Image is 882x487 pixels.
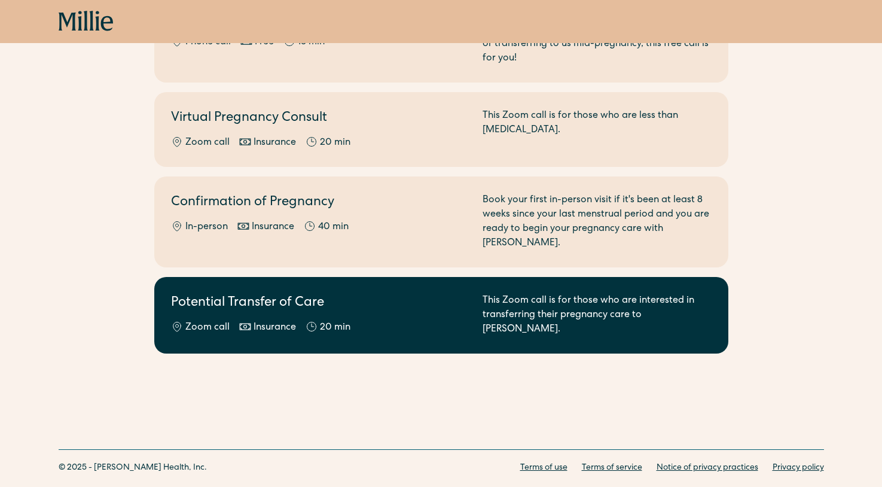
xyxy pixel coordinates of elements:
div: Insurance [252,220,294,235]
h2: Virtual Pregnancy Consult [171,109,468,129]
a: Terms of use [520,462,567,474]
a: Confirmation of PregnancyIn-personInsurance40 minBook your first in-person visit if it's been at ... [154,176,728,267]
div: 40 min [318,220,349,235]
div: This Zoom call is for those who are less than [MEDICAL_DATA]. [483,109,712,150]
div: Insurance [254,321,296,335]
div: © 2025 - [PERSON_NAME] Health, Inc. [59,462,207,474]
a: Terms of service [582,462,642,474]
div: Book your first in-person visit if it's been at least 8 weeks since your last menstrual period an... [483,193,712,251]
h2: Confirmation of Pregnancy [171,193,468,213]
a: Notice of privacy practices [657,462,758,474]
div: 20 min [320,321,350,335]
a: Virtual Pregnancy ConsultZoom callInsurance20 minThis Zoom call is for those who are less than [M... [154,92,728,167]
div: Insurance [254,136,296,150]
a: Potential Transfer of CareZoom callInsurance20 minThis Zoom call is for those who are interested ... [154,277,728,354]
div: Zoom call [185,321,230,335]
div: 20 min [320,136,350,150]
div: In-person [185,220,228,235]
div: Zoom call [185,136,230,150]
h2: Potential Transfer of Care [171,294,468,313]
div: This Zoom call is for those who are interested in transferring their pregnancy care to [PERSON_NA... [483,294,712,337]
a: Privacy policy [773,462,824,474]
